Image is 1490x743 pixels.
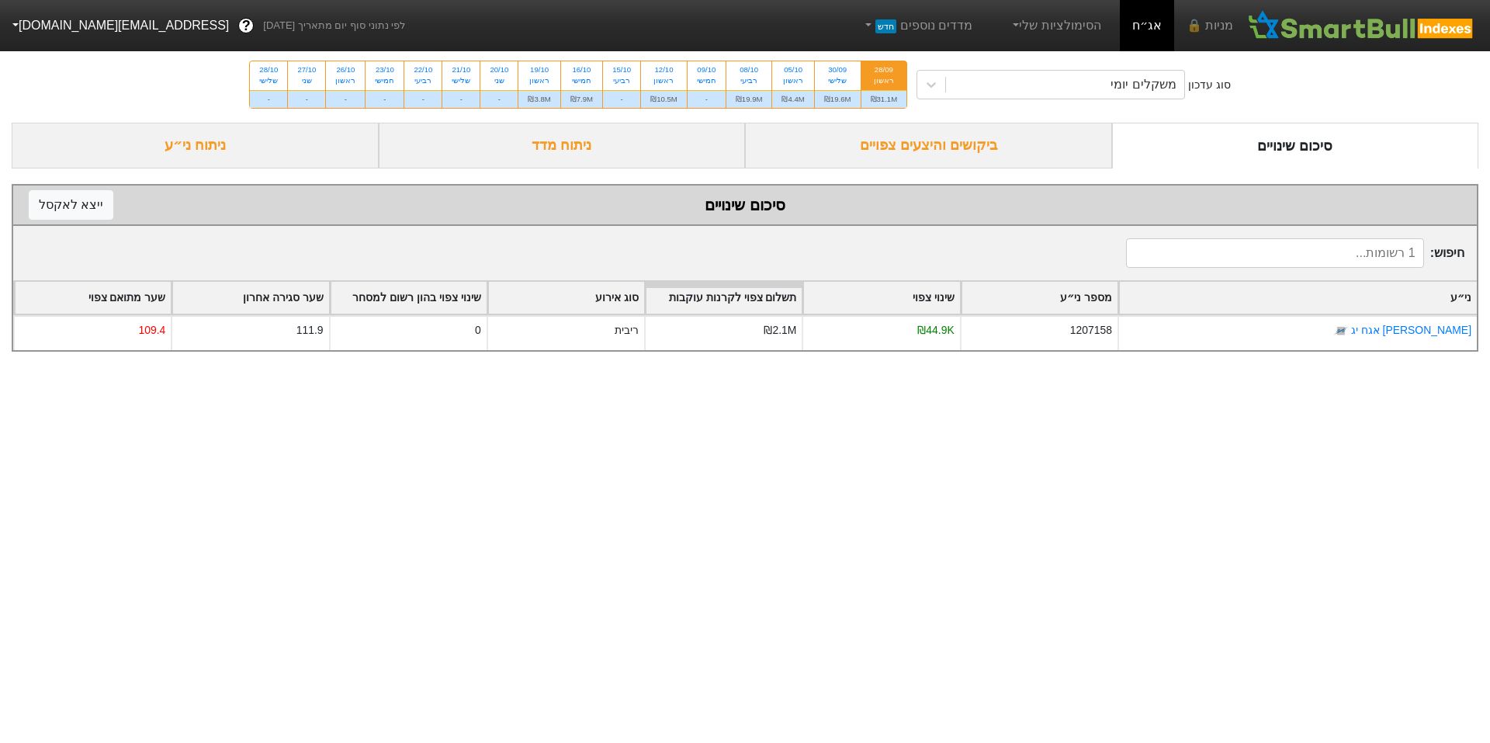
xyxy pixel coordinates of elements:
[1003,10,1107,41] a: הסימולציות שלי
[736,75,763,86] div: רביעי
[29,190,113,220] button: ייצא לאקסל
[331,282,487,314] div: Toggle SortBy
[697,75,716,86] div: חמישי
[297,75,316,86] div: שני
[570,64,593,75] div: 16/10
[803,282,959,314] div: Toggle SortBy
[1119,282,1477,314] div: Toggle SortBy
[366,90,404,108] div: -
[764,322,796,339] div: ₪2.1M
[518,90,560,108] div: ₪3.8M
[697,64,716,75] div: 09/10
[250,90,287,108] div: -
[379,123,746,168] div: ניתוח מדד
[615,322,639,339] div: ריבית
[259,64,278,75] div: 28/10
[296,322,324,339] div: 111.9
[871,75,898,86] div: ראשון
[414,75,432,86] div: רביעי
[855,10,979,41] a: מדדים נוספיםחדש
[480,90,518,108] div: -
[875,19,896,33] span: חדש
[335,64,355,75] div: 26/10
[871,64,898,75] div: 28/09
[861,90,907,108] div: ₪31.1M
[962,282,1117,314] div: Toggle SortBy
[1126,238,1464,268] span: חיפוש :
[335,75,355,86] div: ראשון
[772,90,813,108] div: ₪4.4M
[15,282,171,314] div: Toggle SortBy
[641,90,687,108] div: ₪10.5M
[1246,10,1478,41] img: SmartBull
[452,64,470,75] div: 21/10
[242,16,251,36] span: ?
[528,64,550,75] div: 19/10
[917,322,954,339] div: ₪44.9K
[1351,324,1471,336] a: [PERSON_NAME] אגח יג
[1070,322,1112,339] div: 1207158
[781,64,804,75] div: 05/10
[824,64,851,75] div: 30/09
[138,322,165,339] div: 109.4
[736,64,763,75] div: 08/10
[570,75,593,86] div: חמישי
[650,75,677,86] div: ראשון
[1112,123,1479,168] div: סיכום שינויים
[603,90,640,108] div: -
[824,75,851,86] div: שלישי
[1126,238,1424,268] input: 1 רשומות...
[612,64,631,75] div: 15/10
[490,64,508,75] div: 20/10
[1188,77,1231,93] div: סוג עדכון
[1333,323,1349,339] img: tase link
[263,18,405,33] span: לפי נתוני סוף יום מתאריך [DATE]
[1111,75,1176,94] div: משקלים יומי
[414,64,432,75] div: 22/10
[452,75,470,86] div: שלישי
[12,123,379,168] div: ניתוח ני״ע
[475,322,481,339] div: 0
[781,75,804,86] div: ראשון
[297,64,316,75] div: 27/10
[612,75,631,86] div: רביעי
[404,90,442,108] div: -
[688,90,726,108] div: -
[646,282,802,314] div: Toggle SortBy
[442,90,480,108] div: -
[561,90,602,108] div: ₪7.9M
[745,123,1112,168] div: ביקושים והיצעים צפויים
[488,282,644,314] div: Toggle SortBy
[259,75,278,86] div: שלישי
[288,90,325,108] div: -
[326,90,365,108] div: -
[528,75,550,86] div: ראשון
[650,64,677,75] div: 12/10
[490,75,508,86] div: שני
[29,193,1461,217] div: סיכום שינויים
[375,64,394,75] div: 23/10
[375,75,394,86] div: חמישי
[726,90,772,108] div: ₪19.9M
[815,90,861,108] div: ₪19.6M
[172,282,328,314] div: Toggle SortBy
